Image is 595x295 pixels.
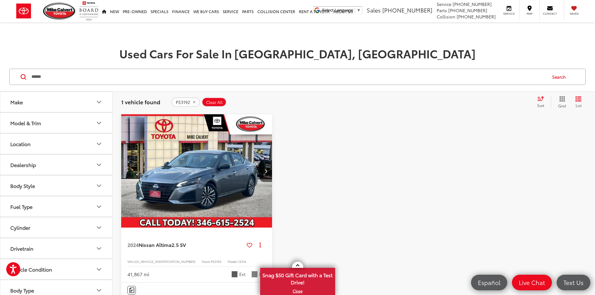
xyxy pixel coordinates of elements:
span: Service [502,12,516,16]
span: List [575,103,582,108]
button: List View [571,96,586,108]
span: Grid [558,103,566,108]
button: Comments [127,286,136,294]
div: Body Type [95,287,103,294]
div: Body Style [95,182,103,189]
button: Clear All [202,97,226,107]
span: Service [437,1,451,7]
div: Fuel Type [95,203,103,210]
span: [PHONE_NUMBER] [382,6,432,14]
span: Parts [437,7,447,13]
img: Comments [129,288,134,293]
span: Text Us [560,278,587,286]
a: Español [471,275,507,290]
button: Fuel TypeFuel Type [0,196,113,217]
span: Model: [228,259,238,264]
button: remove P53192 [171,97,200,107]
span: Saved [567,12,581,16]
div: Make [10,99,23,105]
span: Gun Metallic [231,271,238,277]
span: dropdown dots [260,242,261,247]
span: [PHONE_NUMBER] [448,7,487,13]
button: Body StyleBody Style [0,175,113,196]
span: Live Chat [516,278,548,286]
div: Make [95,98,103,106]
button: Grid View [551,96,571,108]
a: Live Chat [512,275,552,290]
input: Search by Make, Model, or Keyword [31,69,546,84]
div: Model & Trim [10,120,41,126]
span: Nissan Altima [139,241,171,248]
a: 2024Nissan Altima2.5 SV [127,241,244,248]
span: Ext. [239,271,247,277]
div: 2024 Nissan Altima 2.5 SV 0 [121,114,273,228]
div: Body Style [10,183,35,189]
a: 2024 Nissan Altima 2.5 SV2024 Nissan Altima 2.5 SV2024 Nissan Altima 2.5 SV2024 Nissan Altima 2.5 SV [121,114,273,228]
a: Text Us [557,275,590,290]
div: Drivetrain [95,245,103,252]
span: VIN: [127,259,134,264]
button: Vehicle ConditionVehicle Condition [0,259,113,279]
div: Vehicle Condition [10,266,52,272]
div: Location [95,140,103,148]
div: Cylinder [10,224,30,230]
button: Search [546,69,575,85]
span: Español [475,278,503,286]
button: CylinderCylinder [0,217,113,238]
span: Sales [367,6,381,14]
button: Next image [260,160,272,182]
span: 13314 [238,259,246,264]
span: 2024 [127,241,139,248]
span: Clear All [206,100,223,105]
div: Fuel Type [10,204,32,209]
span: Charcoal [251,271,258,277]
button: DrivetrainDrivetrain [0,238,113,258]
span: [PHONE_NUMBER] [457,13,496,20]
div: Drivetrain [10,245,33,251]
div: Model & Trim [95,119,103,127]
button: LocationLocation [0,134,113,154]
span: [PHONE_NUMBER] [453,1,492,7]
div: Body Type [10,287,34,293]
span: P53192 [176,100,190,105]
span: Sort [537,103,544,108]
span: Stock: [202,259,211,264]
button: Model & TrimModel & Trim [0,113,113,133]
button: DealershipDealership [0,155,113,175]
div: Vehicle Condition [95,266,103,273]
div: Dealership [10,162,36,168]
span: Contact [543,12,557,16]
span: Snag $50 Gift Card with a Test Drive! [261,268,335,288]
span: Map [523,12,536,16]
button: Select sort value [534,96,551,108]
img: 2024 Nissan Altima 2.5 SV [121,114,273,228]
span: 1 vehicle found [121,98,160,106]
div: Location [10,141,31,147]
div: Cylinder [95,224,103,231]
span: ▼ [357,8,361,12]
span: P53192 [211,259,221,264]
button: MakeMake [0,92,113,112]
span: Int. [259,271,266,277]
span: [US_VEHICLE_IDENTIFICATION_NUMBER] [134,259,196,264]
div: Dealership [95,161,103,169]
button: Actions [255,239,266,250]
span: 2.5 SV [171,241,186,248]
img: Mike Calvert Toyota [43,2,76,20]
span: Collision [437,13,455,20]
div: 41,867 mi [127,271,149,278]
